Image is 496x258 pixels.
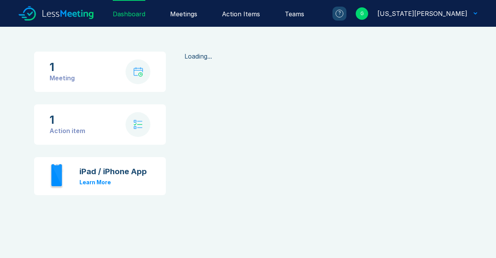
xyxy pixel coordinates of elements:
div: Loading... [184,52,462,61]
img: iphone.svg [50,163,64,189]
div: ? [336,10,343,17]
a: Learn More [79,179,111,185]
a: ? [323,7,346,21]
div: Action item [50,126,85,135]
img: check-list.svg [134,120,143,129]
div: 1 [50,114,85,126]
img: calendar-with-clock.svg [133,67,143,77]
div: Georgia Wigmore [377,9,467,18]
div: Meeting [50,73,75,83]
div: iPad / iPhone App [79,167,147,176]
div: G [356,7,368,20]
div: 1 [50,61,75,73]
